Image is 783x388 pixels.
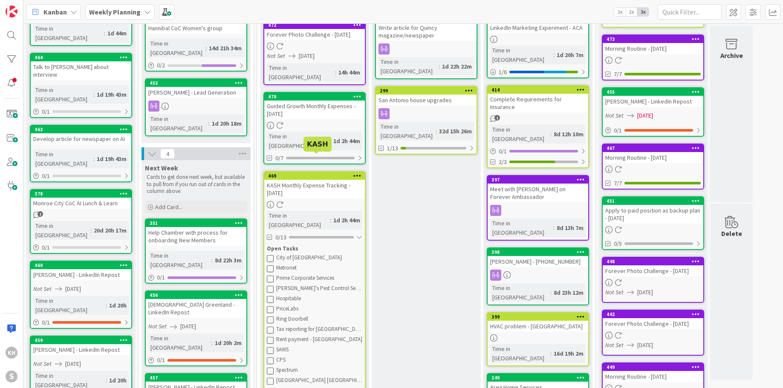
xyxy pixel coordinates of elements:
[552,129,586,139] div: 8d 12h 10m
[147,174,246,195] p: Cards to get done next week, but available to pull from if you run out of cards in the column above.
[148,322,167,330] i: Not Set
[603,88,703,96] div: 455
[607,36,703,42] div: 473
[376,95,477,106] div: San Antonio house upgrades
[33,285,52,293] i: Not Set
[42,243,50,252] span: 0 / 1
[104,29,105,38] span: :
[31,190,131,198] div: 378
[146,291,246,318] div: 456[DEMOGRAPHIC_DATA] Greenland - LinkedIn Repost
[146,87,246,98] div: [PERSON_NAME] - Lead Generation
[33,296,106,315] div: Time in [GEOGRAPHIC_DATA]
[603,43,703,54] div: Morning Routine - [DATE]
[43,7,67,17] span: Kanban
[35,126,131,132] div: 463
[276,275,362,282] div: Prime Corporate Services
[488,184,588,202] div: Meet with [PERSON_NAME] on Forever Ambassador
[490,125,550,144] div: Time in [GEOGRAPHIC_DATA]
[490,344,550,363] div: Time in [GEOGRAPHIC_DATA]
[107,376,129,385] div: 1d 20h
[148,333,211,352] div: Time in [GEOGRAPHIC_DATA]
[614,126,622,135] span: 0 / 1
[264,93,365,101] div: 470
[31,317,131,328] div: 0/1
[146,15,246,34] div: Develop AI training session for Hannibal CoC Women's group
[264,93,365,119] div: 470Guided Growth Monthly Expenses - [DATE]
[90,226,92,235] span: :
[31,336,131,344] div: 459
[658,4,722,20] input: Quick Filter...
[146,291,246,299] div: 456
[603,144,703,163] div: 467Morning Routine - [DATE]
[150,220,246,226] div: 351
[31,171,131,181] div: 0/1
[330,136,331,146] span: :
[376,87,477,106] div: 299San Antonio house upgrades
[488,86,588,94] div: 414
[106,301,107,310] span: :
[299,52,315,60] span: [DATE]
[275,233,286,242] span: 0/13
[65,285,81,293] span: [DATE]
[157,61,165,70] span: 0 / 2
[550,349,552,358] span: :
[436,126,437,136] span: :
[552,288,586,297] div: 8d 23h 12m
[490,283,550,302] div: Time in [GEOGRAPHIC_DATA]
[720,50,743,60] div: Archive
[603,197,703,224] div: 451Apply to paid position as backup plan - [DATE]
[494,115,500,121] span: 1
[146,227,246,246] div: Help Chamber with process for onboarding New Members
[146,79,246,98] div: 453[PERSON_NAME] - Lead Generation
[607,259,703,264] div: 448
[33,360,52,368] i: Not Set
[603,197,703,205] div: 451
[267,132,330,150] div: Time in [GEOGRAPHIC_DATA]
[264,180,365,198] div: KASH Monthly Expense Tracking - [DATE]
[92,226,129,235] div: 20d 20h 17m
[488,313,588,321] div: 399
[31,54,131,80] div: 464Talk to [PERSON_NAME] about interview
[491,314,588,320] div: 399
[6,347,17,359] div: KH
[267,244,362,253] div: Open Tasks
[150,375,246,381] div: 457
[42,318,50,327] span: 0 / 1
[488,313,588,332] div: 399HVAC problem - [GEOGRAPHIC_DATA]
[721,228,742,239] div: Delete
[264,172,365,198] div: 469KASH Monthly Expense Tracking - [DATE]
[276,326,362,333] div: Tax reporting for [GEOGRAPHIC_DATA] [GEOGRAPHIC_DATA]
[378,57,439,76] div: Time in [GEOGRAPHIC_DATA]
[499,147,507,156] span: 0 / 1
[211,256,213,265] span: :
[207,43,244,53] div: 14d 21h 34m
[264,21,365,40] div: 472Forever Photo Challenge - [DATE]
[488,67,588,78] div: 1/6
[105,29,129,38] div: 1d 44m
[106,376,107,385] span: :
[31,344,131,355] div: [PERSON_NAME] - LinkedIn Repost
[336,68,362,77] div: 14h 44m
[488,321,588,332] div: HVAC problem - [GEOGRAPHIC_DATA]
[146,299,246,318] div: [DEMOGRAPHIC_DATA] Greenland - LinkedIn Repost
[603,363,703,371] div: 449
[550,288,552,297] span: :
[146,272,246,283] div: 0/1
[555,223,586,233] div: 8d 13h 7m
[603,258,703,265] div: 448
[275,154,283,163] span: 0/7
[93,154,95,164] span: :
[157,356,165,365] span: 0 / 1
[614,8,626,16] span: 1x
[331,136,362,146] div: 1d 2h 44m
[150,292,246,298] div: 456
[607,89,703,95] div: 455
[603,88,703,107] div: 455[PERSON_NAME] - LinkedIn Repost
[268,173,365,179] div: 469
[89,8,141,16] b: Weekly Planning
[35,262,131,268] div: 460
[499,68,507,77] span: 1 / 6
[31,336,131,355] div: 459[PERSON_NAME] - LinkedIn Repost
[626,8,637,16] span: 2x
[331,216,362,225] div: 1d 2h 44m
